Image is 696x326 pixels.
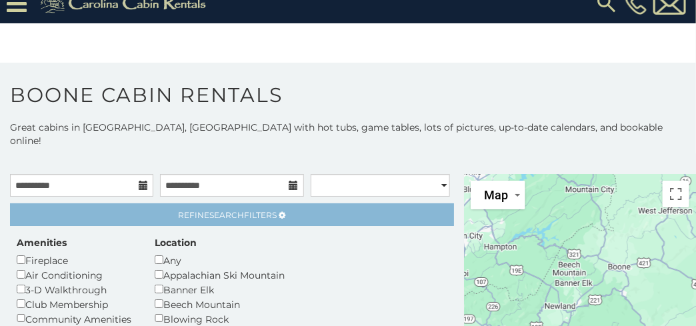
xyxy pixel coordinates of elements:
button: Change map style [471,181,525,209]
div: Banner Elk [155,282,371,297]
label: Amenities [17,236,67,249]
div: Beech Mountain [155,297,371,311]
div: Any [155,253,371,267]
div: Air Conditioning [17,267,135,282]
span: Search [210,210,245,220]
span: Refine Filters [179,210,277,220]
div: 3-D Walkthrough [17,282,135,297]
span: Map [484,188,508,202]
a: RefineSearchFilters [10,203,454,226]
div: Blowing Rock [155,311,371,326]
div: Club Membership [17,297,135,311]
label: Location [155,236,197,249]
button: Toggle fullscreen view [663,181,689,207]
div: Appalachian Ski Mountain [155,267,371,282]
div: Community Amenities [17,311,135,326]
div: Fireplace [17,253,135,267]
